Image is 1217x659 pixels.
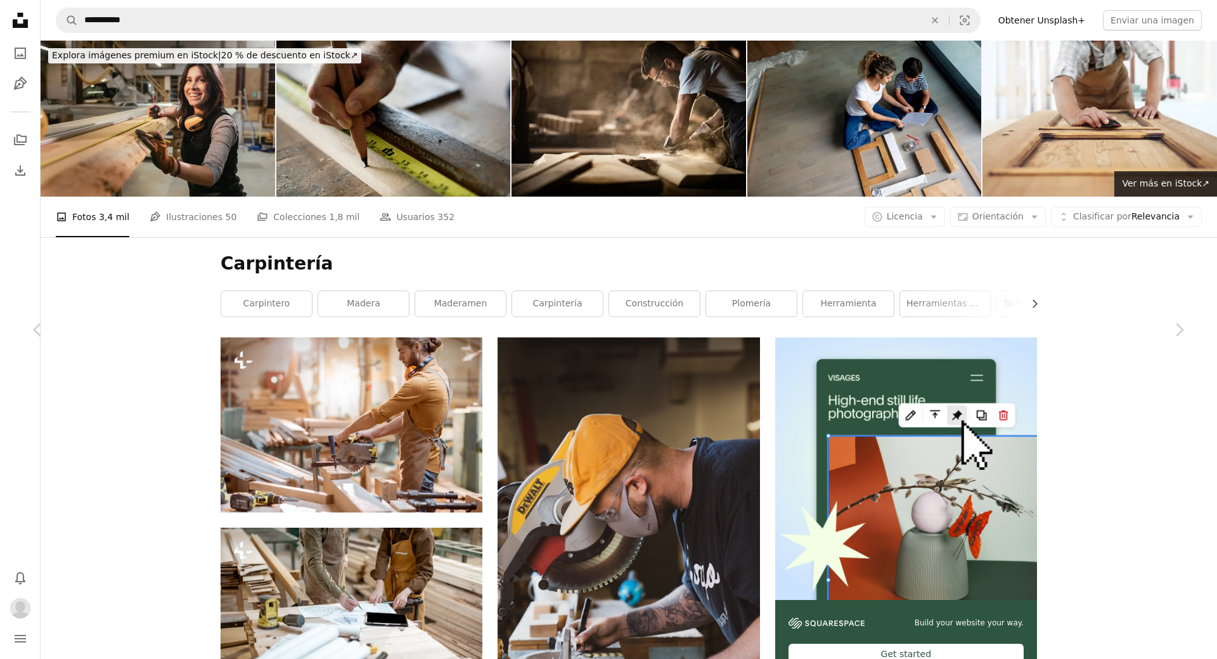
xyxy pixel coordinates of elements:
a: Ver más en iStock↗ [1114,171,1217,197]
a: madera [318,291,409,316]
span: Orientación [972,211,1024,221]
button: Licencia [865,207,945,227]
button: Clasificar porRelevancia [1051,207,1202,227]
span: 20 % de descuento en iStock ↗ [52,50,357,60]
span: Explora imágenes premium en iStock | [52,50,221,60]
a: carpintería [512,291,603,316]
button: Buscar en Unsplash [56,8,78,32]
a: herramienta [803,291,894,316]
button: Borrar [921,8,949,32]
span: Relevancia [1073,211,1180,223]
a: Artesanos diseñando algo de carpintería, dibujando en una tableta digital en el banco de trabajo ... [221,610,482,621]
button: Orientación [950,207,1046,227]
button: Menú [8,626,33,651]
a: Ilustraciones 50 [150,197,236,237]
form: Encuentra imágenes en todo el sitio [56,8,981,33]
span: Licencia [887,211,923,221]
a: Ilustraciones [8,71,33,96]
span: 1,8 mil [329,210,359,224]
img: Carpintero trabaja la madera con la lija [982,41,1217,197]
img: Carpintero aserrando barras de madera con sierra eléctrica inalámbrica en el taller de carpintería [221,337,482,512]
a: Obtener Unsplash+ [991,10,1093,30]
a: Carpintero aserrando barras de madera con sierra eléctrica inalámbrica en el taller de carpintería [221,419,482,431]
img: Mujer sonriendo y midiendo tablero de madera en un woorkshop de carpintería [41,41,275,197]
span: Ver más en iStock ↗ [1122,178,1209,188]
a: Taller de carpintería [997,291,1088,316]
a: Historial de descargas [8,158,33,183]
img: Avatar del usuario Arnau Casellas [10,598,30,618]
a: Explora imágenes premium en iStock|20 % de descuento en iStock↗ [41,41,369,71]
img: Madre e hijo montando muebles juntos en casa [747,41,982,197]
a: carpintero [221,291,312,316]
span: 352 [437,210,454,224]
img: file-1606177908946-d1eed1cbe4f5image [789,618,865,629]
h1: Carpintería [221,252,1037,275]
button: desplazar lista a la derecha [1023,291,1037,316]
a: construcción [609,291,700,316]
span: 50 [225,210,236,224]
a: Usuarios 352 [380,197,454,237]
a: Herramientas de carpintería [900,291,991,316]
a: Colecciones 1,8 mil [257,197,359,237]
a: Colecciones [8,127,33,153]
button: Búsqueda visual [950,8,980,32]
a: plomería [706,291,797,316]
a: maderamen [415,291,506,316]
a: Siguiente [1141,269,1217,391]
span: Build your website your way. [915,618,1024,629]
button: Notificaciones [8,565,33,590]
button: Perfil [8,596,33,621]
a: Fotos [8,41,33,66]
img: Joven carpintero usando lijadora mientras trabajaba en una pieza de madera. [512,41,746,197]
img: Carpintero usando lápiz y cinta métrica sobre madera [276,41,511,197]
img: file-1723602894256-972c108553a7image [775,337,1037,599]
a: Hombre con camiseta de cuello redondo blanco y negro con gorra amarilla [498,528,759,540]
span: Clasificar por [1073,211,1131,221]
button: Enviar una imagen [1103,10,1202,30]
